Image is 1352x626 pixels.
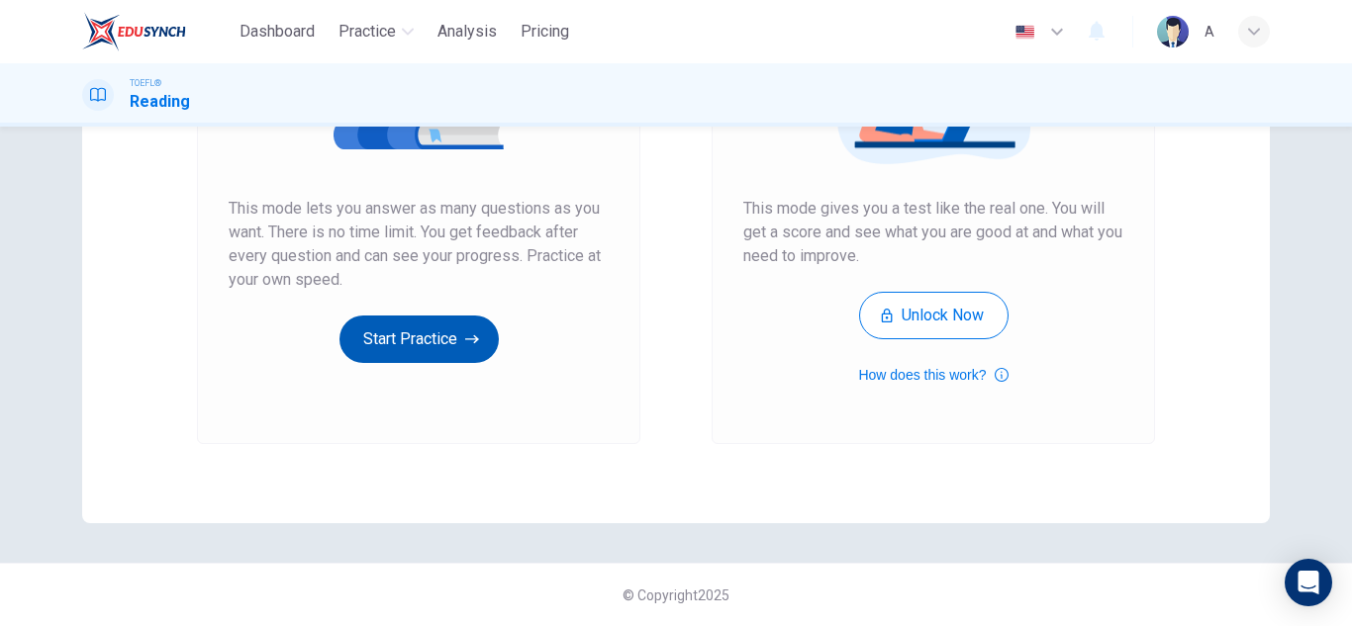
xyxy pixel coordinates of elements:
div: Open Intercom Messenger [1285,559,1332,606]
span: This mode lets you answer as many questions as you want. There is no time limit. You get feedback... [229,197,609,292]
div: A [1205,20,1214,44]
button: Pricing [513,14,577,49]
span: TOEFL® [130,76,161,90]
button: Dashboard [232,14,323,49]
img: en [1013,25,1037,40]
span: © Copyright 2025 [623,587,729,603]
button: Practice [331,14,422,49]
span: Dashboard [240,20,315,44]
button: Unlock Now [859,292,1009,339]
img: EduSynch logo [82,12,186,51]
span: Pricing [521,20,569,44]
span: Analysis [437,20,497,44]
h1: Reading [130,90,190,114]
button: Start Practice [339,315,499,363]
button: How does this work? [858,363,1008,387]
a: EduSynch logo [82,12,232,51]
span: This mode gives you a test like the real one. You will get a score and see what you are good at a... [743,197,1123,268]
span: Practice [338,20,396,44]
button: Analysis [430,14,505,49]
img: Profile picture [1157,16,1189,47]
